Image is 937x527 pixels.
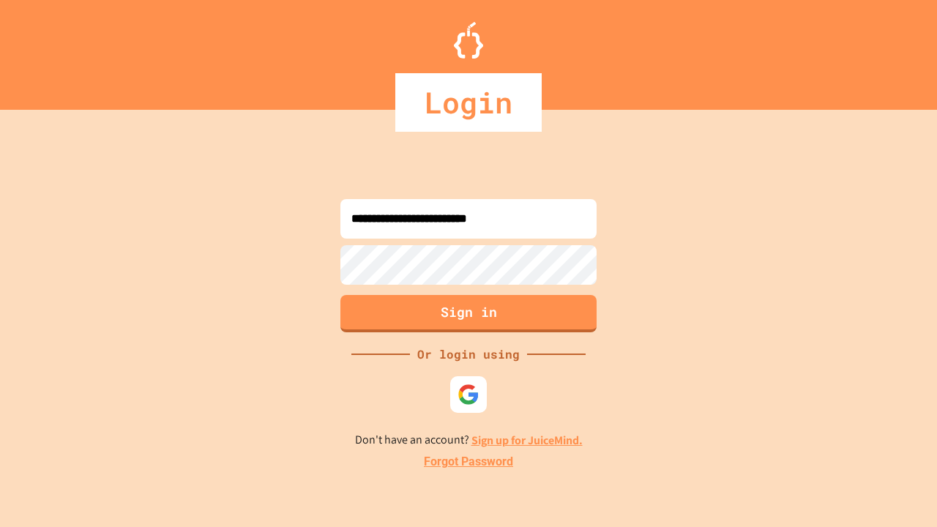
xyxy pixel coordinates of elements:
div: Login [395,73,542,132]
img: Logo.svg [454,22,483,59]
a: Forgot Password [424,453,513,471]
div: Or login using [410,345,527,363]
p: Don't have an account? [355,431,583,449]
button: Sign in [340,295,597,332]
a: Sign up for JuiceMind. [471,433,583,448]
img: google-icon.svg [458,384,479,405]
